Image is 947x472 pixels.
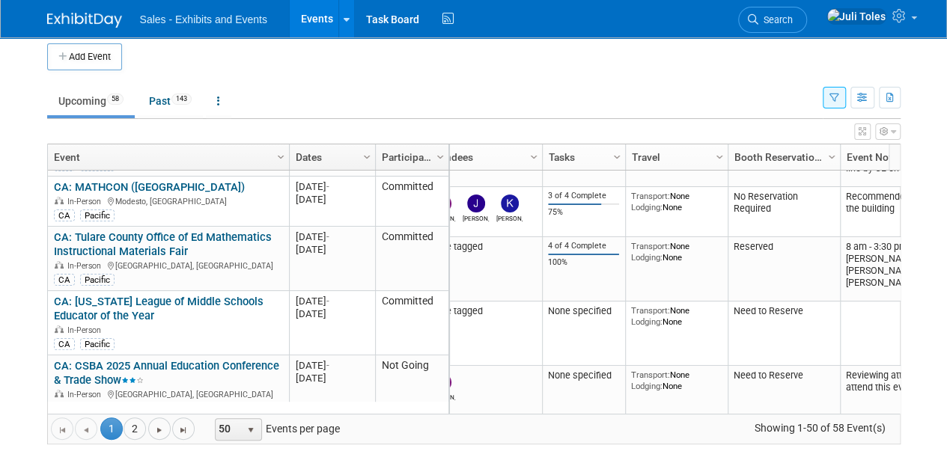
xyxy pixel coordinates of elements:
[67,197,106,206] span: In-Person
[548,241,619,251] div: 4 of 4 Complete
[631,381,663,391] span: Lodging:
[296,295,368,307] div: [DATE]
[826,151,838,163] span: Column Settings
[609,144,625,167] a: Column Settings
[425,241,536,253] div: None tagged
[107,94,124,105] span: 58
[631,370,722,391] div: None None
[67,261,106,271] span: In-Person
[326,181,329,192] span: -
[54,180,245,194] a: CA: MATHCON ([GEOGRAPHIC_DATA])
[80,338,115,350] div: Pacific
[54,259,282,272] div: [GEOGRAPHIC_DATA], [GEOGRAPHIC_DATA]
[296,307,368,320] div: [DATE]
[138,87,203,115] a: Past143
[826,8,886,25] img: Juli Toles
[548,370,619,381] div: None specified
[54,359,279,387] a: CA: CSBA 2025 Annual Education Conference & Trade Show
[124,417,146,440] a: 2
[631,252,663,263] span: Lodging:
[382,144,439,170] a: Participation
[425,305,536,317] div: None tagged
[172,417,195,440] a: Go to the last page
[55,261,64,269] img: In-Person Event
[728,301,840,366] td: Need to Reserve
[326,360,329,371] span: -
[375,291,448,355] td: Committed
[728,187,840,237] td: No Reservation Required
[728,366,840,430] td: Need to Reserve
[631,241,670,251] span: Transport:
[67,390,106,399] span: In-Person
[296,359,368,372] div: [DATE]
[528,151,540,163] span: Column Settings
[296,193,368,206] div: [DATE]
[713,151,725,163] span: Column Settings
[54,274,75,286] div: CA
[47,43,122,70] button: Add Event
[100,417,123,440] span: 1
[467,194,485,212] img: Jerika Salvador
[375,355,448,420] td: Not Going
[56,424,68,436] span: Go to the first page
[375,177,448,227] td: Committed
[80,424,92,436] span: Go to the previous page
[148,417,171,440] a: Go to the next page
[67,325,106,335] span: In-Person
[326,295,329,307] span: -
[54,387,282,400] div: [GEOGRAPHIC_DATA], [GEOGRAPHIC_DATA]
[171,94,192,105] span: 143
[740,417,899,438] span: Showing 1-50 of 58 Event(s)
[245,424,257,436] span: select
[326,231,329,242] span: -
[711,144,728,167] a: Column Settings
[80,209,115,221] div: Pacific
[54,209,75,221] div: CA
[359,144,375,167] a: Column Settings
[47,13,122,28] img: ExhibitDay
[631,202,663,212] span: Lodging:
[80,274,115,286] div: Pacific
[631,370,670,380] span: Transport:
[216,419,241,440] span: 50
[631,305,722,327] div: None None
[375,227,448,291] td: Committed
[434,151,446,163] span: Column Settings
[51,417,73,440] a: Go to the first page
[631,305,670,316] span: Transport:
[823,144,840,167] a: Column Settings
[153,424,165,436] span: Go to the next page
[734,144,830,170] a: Booth Reservation Status
[54,338,75,350] div: CA
[728,237,840,301] td: Reserved
[631,191,722,212] div: None None
[549,144,615,170] a: Tasks
[548,257,619,268] div: 100%
[296,372,368,384] div: [DATE]
[432,144,448,167] a: Column Settings
[54,194,282,207] div: Modesto, [GEOGRAPHIC_DATA]
[426,144,532,170] a: Attendees
[54,144,279,170] a: Event
[54,295,264,322] a: CA: [US_STATE] League of Middle Schools Educator of the Year
[177,424,189,436] span: Go to the last page
[272,144,289,167] a: Column Settings
[548,207,619,218] div: 75%
[548,191,619,201] div: 3 of 4 Complete
[296,180,368,193] div: [DATE]
[526,144,542,167] a: Column Settings
[55,325,64,333] img: In-Person Event
[611,151,623,163] span: Column Settings
[496,212,523,222] div: kiranpreet sall
[631,316,663,327] span: Lodging:
[55,197,64,204] img: In-Person Event
[296,243,368,256] div: [DATE]
[548,305,619,317] div: None specified
[55,390,64,397] img: In-Person Event
[758,14,793,25] span: Search
[54,230,272,258] a: CA: Tulare County Office of Ed Mathematics Instructional Materials Fair
[75,417,97,440] a: Go to the previous page
[631,241,722,263] div: None None
[296,230,368,243] div: [DATE]
[361,151,373,163] span: Column Settings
